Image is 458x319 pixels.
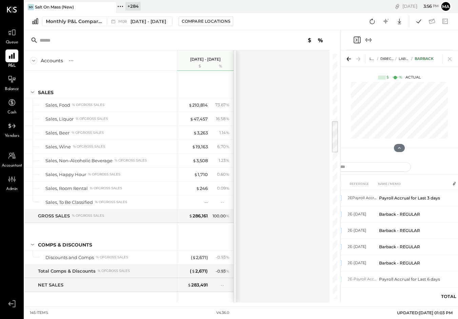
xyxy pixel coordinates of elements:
[193,130,208,136] div: 3,263
[216,310,229,316] div: v 4.36.0
[378,75,421,80] div: Actual
[38,268,96,274] div: Total Comps & Discounts
[187,282,208,288] div: 283,491
[45,102,70,108] div: Sales, Food
[226,157,230,163] span: %
[8,63,16,69] span: P&L
[5,86,19,92] span: Balance
[98,269,130,273] div: % of GROSS SALES
[190,268,208,274] div: ( 2,671 )
[216,254,230,260] div: - 0.93
[179,17,233,26] button: Compare Locations
[399,75,402,80] div: %
[376,255,450,271] td: Barback - REGULAR
[191,254,208,261] div: ( 2,671 )
[192,268,195,274] span: $
[376,177,450,190] th: NAME / MEMO
[226,171,230,177] span: %
[196,185,208,192] div: 246
[376,239,450,255] td: Barback - REGULAR
[226,185,230,191] span: %
[210,64,232,69] div: %
[386,75,389,80] div: $
[73,144,105,149] div: % of GROSS SALES
[348,206,376,222] td: JE-[DATE]
[221,282,230,288] div: --
[190,57,221,62] p: [DATE] - [DATE]
[45,185,88,192] div: Sales, Room Rental
[38,282,63,288] div: NET SALES
[0,73,23,92] a: Balance
[376,222,450,239] td: Barback - REGULAR
[348,239,376,255] td: JE-[DATE]
[192,144,196,149] span: $
[0,96,23,116] a: Cash
[348,255,376,271] td: JE-[DATE]
[95,200,127,205] div: % of GROSS SALES
[364,36,373,44] button: Expand panel (e)
[30,310,48,316] div: 145 items
[6,186,18,192] span: Admin
[192,144,208,150] div: 19,163
[189,213,208,219] div: 286,161
[380,57,406,61] span: Direct Labor
[394,144,405,152] button: Hide Chart
[45,130,69,136] div: Sales, Beer
[72,213,104,218] div: % of GROSS SALES
[217,185,230,191] div: 0.09
[348,177,376,190] th: REFERENCE
[399,57,420,61] span: Labor, FOH
[0,120,23,139] a: Vendors
[38,213,70,219] div: GROSS SALES
[204,199,208,206] div: --
[196,186,200,191] span: $
[0,49,23,69] a: P&L
[46,18,103,25] div: Monthly P&L Comparison
[72,103,104,107] div: % of GROSS SALES
[88,172,120,177] div: % of GROSS SALES
[7,110,16,116] span: Cash
[96,255,128,260] div: % of GROSS SALES
[394,3,401,10] div: copy link
[190,116,208,122] div: 47,457
[28,4,34,10] div: SO
[115,158,147,163] div: % of GROSS SALES
[193,158,196,163] span: $
[182,18,230,24] div: Compare Locations
[217,171,230,177] div: 0.60
[226,116,230,121] span: %
[188,102,208,108] div: 210,814
[402,3,439,9] div: [DATE]
[219,130,230,136] div: 1.14
[226,254,230,260] span: %
[41,57,63,64] div: Accounts
[194,172,198,177] span: $
[226,144,230,149] span: %
[216,116,230,122] div: 16.58
[190,116,194,122] span: $
[118,20,129,23] span: M08
[0,26,23,46] a: Queue
[217,144,230,150] div: 6.70
[131,18,166,25] span: [DATE] - [DATE]
[45,144,71,150] div: Sales, Wine
[45,254,94,261] div: Discounts and Comps
[42,17,173,26] button: Monthly P&L Comparison M08[DATE] - [DATE]
[221,199,230,205] div: --
[189,213,193,218] span: $
[226,102,230,107] span: %
[38,241,92,248] div: Comps & Discounts
[194,171,208,178] div: 1,710
[0,173,23,192] a: Admin
[213,213,230,219] div: 100.00
[45,116,74,122] div: Sales, Liquor
[219,157,230,164] div: 1.23
[415,56,434,62] div: Barback
[76,116,108,121] div: % of GROSS SALES
[192,255,196,260] span: $
[187,282,191,288] span: $
[193,157,208,164] div: 3,508
[193,130,197,135] span: $
[6,40,18,46] span: Queue
[216,268,230,274] div: - 0.93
